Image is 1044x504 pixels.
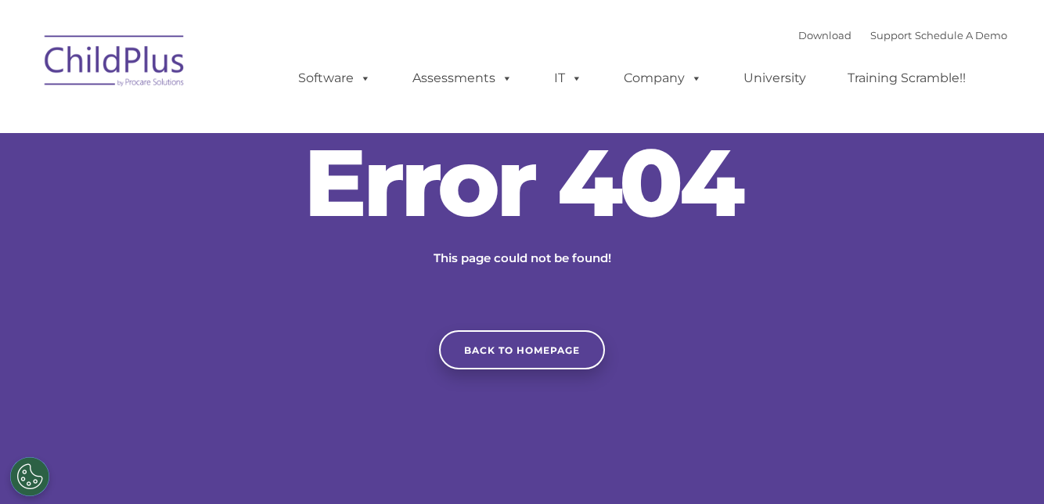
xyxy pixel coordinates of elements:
img: ChildPlus by Procare Solutions [37,24,193,103]
a: IT [538,63,598,94]
p: This page could not be found! [358,249,686,268]
h2: Error 404 [287,135,757,229]
font: | [798,29,1007,41]
a: Support [870,29,912,41]
a: Schedule A Demo [915,29,1007,41]
a: Software [283,63,387,94]
a: University [728,63,822,94]
a: Assessments [397,63,528,94]
a: Company [608,63,718,94]
a: Training Scramble!! [832,63,981,94]
button: Cookies Settings [10,457,49,496]
a: Download [798,29,851,41]
a: Back to homepage [439,330,605,369]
